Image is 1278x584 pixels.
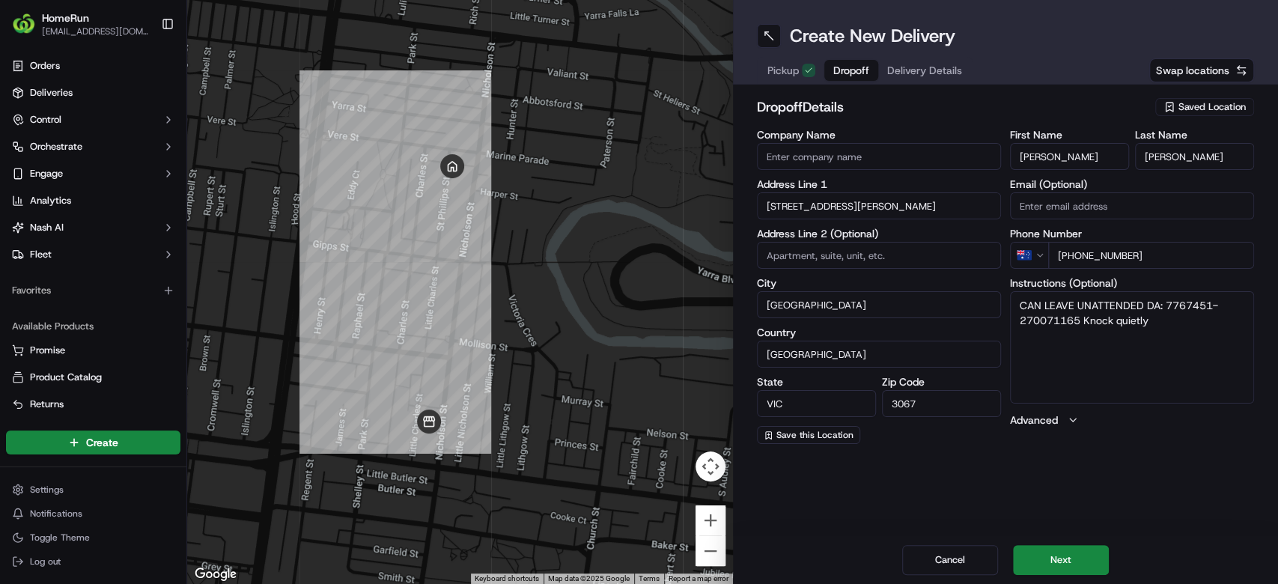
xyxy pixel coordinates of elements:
[1135,143,1254,170] input: Enter last name
[1156,63,1229,78] span: Swap locations
[696,505,725,535] button: Zoom in
[1010,192,1254,219] input: Enter email address
[6,314,180,338] div: Available Products
[6,162,180,186] button: Engage
[30,398,64,411] span: Returns
[1013,545,1109,575] button: Next
[6,189,180,213] a: Analytics
[30,167,63,180] span: Engage
[6,135,180,159] button: Orchestrate
[790,24,955,48] h1: Create New Delivery
[757,130,1001,140] label: Company Name
[6,279,180,302] div: Favorites
[191,565,240,584] a: Open this area in Google Maps (opens a new window)
[1010,143,1129,170] input: Enter first name
[6,551,180,572] button: Log out
[1178,100,1246,114] span: Saved Location
[30,194,71,207] span: Analytics
[1010,278,1254,288] label: Instructions (Optional)
[12,344,174,357] a: Promise
[757,278,1001,288] label: City
[30,221,64,234] span: Nash AI
[6,54,180,78] a: Orders
[30,556,61,568] span: Log out
[191,565,240,584] img: Google
[30,508,82,520] span: Notifications
[30,484,64,496] span: Settings
[1010,228,1254,239] label: Phone Number
[6,108,180,132] button: Control
[882,377,1001,387] label: Zip Code
[757,97,1147,118] h2: dropoff Details
[757,192,1001,219] input: Enter address
[30,371,102,384] span: Product Catalog
[6,431,180,454] button: Create
[696,451,725,481] button: Map camera controls
[757,426,860,444] button: Save this Location
[833,63,869,78] span: Dropoff
[757,390,876,417] input: Enter state
[1135,130,1254,140] label: Last Name
[475,574,539,584] button: Keyboard shortcuts
[6,527,180,548] button: Toggle Theme
[30,86,73,100] span: Deliveries
[757,228,1001,239] label: Address Line 2 (Optional)
[42,10,89,25] button: HomeRun
[12,12,36,36] img: HomeRun
[882,390,1001,417] input: Enter zip code
[1010,413,1254,428] button: Advanced
[902,545,998,575] button: Cancel
[12,371,174,384] a: Product Catalog
[42,25,149,37] button: [EMAIL_ADDRESS][DOMAIN_NAME]
[30,140,82,153] span: Orchestrate
[6,81,180,105] a: Deliveries
[1010,413,1058,428] label: Advanced
[757,327,1001,338] label: Country
[30,344,65,357] span: Promise
[696,536,725,566] button: Zoom out
[6,6,155,42] button: HomeRunHomeRun[EMAIL_ADDRESS][DOMAIN_NAME]
[6,479,180,500] button: Settings
[1010,130,1129,140] label: First Name
[757,143,1001,170] input: Enter company name
[1010,291,1254,404] textarea: CAN LEAVE UNATTENDED DA: 7767451-270071165 Knock quietly
[6,338,180,362] button: Promise
[30,248,52,261] span: Fleet
[1155,97,1254,118] button: Saved Location
[30,59,60,73] span: Orders
[6,365,180,389] button: Product Catalog
[6,392,180,416] button: Returns
[30,113,61,127] span: Control
[6,243,180,267] button: Fleet
[1149,58,1254,82] button: Swap locations
[757,179,1001,189] label: Address Line 1
[12,398,174,411] a: Returns
[887,63,962,78] span: Delivery Details
[757,377,876,387] label: State
[767,63,799,78] span: Pickup
[6,216,180,240] button: Nash AI
[1010,179,1254,189] label: Email (Optional)
[757,242,1001,269] input: Apartment, suite, unit, etc.
[776,429,853,441] span: Save this Location
[1048,242,1254,269] input: Enter phone number
[548,574,630,583] span: Map data ©2025 Google
[6,503,180,524] button: Notifications
[30,532,90,544] span: Toggle Theme
[86,435,118,450] span: Create
[669,574,728,583] a: Report a map error
[757,291,1001,318] input: Enter city
[639,574,660,583] a: Terms (opens in new tab)
[757,341,1001,368] input: Enter country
